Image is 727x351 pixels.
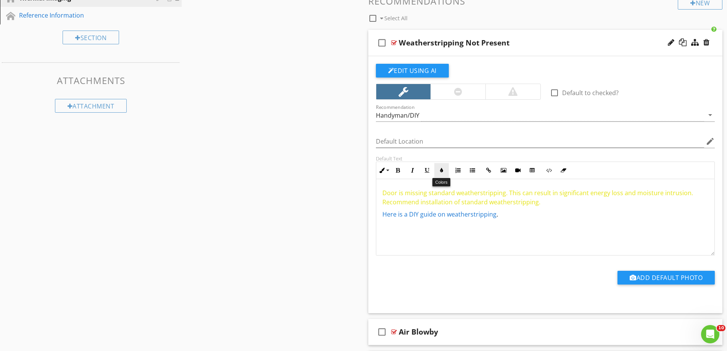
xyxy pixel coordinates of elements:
input: Default Location [376,135,704,148]
div: Handyman/DIY [376,112,419,119]
div: Attachment [55,99,127,113]
i: check_box_outline_blank [376,323,388,341]
button: Insert Image (Ctrl+P) [496,163,511,178]
label: Default to checked? [562,89,619,97]
span: 10 [717,325,725,331]
i: edit [706,137,715,146]
div: Weatherstripping Not Present [399,38,509,47]
div: Section [63,31,119,44]
div: Air Blowby [399,327,438,336]
span: Select All [384,15,408,22]
span: Door is missing standard weatherstripping. This can result in significant energy loss and moistur... [382,189,693,206]
p: . [382,210,709,219]
button: Code View [542,163,556,178]
button: Edit Using AI [376,64,449,78]
iframe: Intercom live chat [701,325,719,343]
button: Insert Link (Ctrl+K) [482,163,496,178]
div: Colors [432,178,451,186]
button: Unordered List [465,163,480,178]
button: Insert Table [525,163,540,178]
i: arrow_drop_down [706,110,715,120]
i: check_box_outline_blank [376,34,388,52]
button: Bold (Ctrl+B) [391,163,405,178]
div: Default Text [376,155,715,162]
button: Italic (Ctrl+I) [405,163,420,178]
button: Underline (Ctrl+U) [420,163,434,178]
div: Reference Information [19,11,145,20]
button: Add Default Photo [617,271,715,285]
button: Ordered List [451,163,465,178]
button: Insert Video [511,163,525,178]
button: Clear Formatting [556,163,571,178]
a: Here is a DIY guide on weatherstripping [382,210,496,218]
